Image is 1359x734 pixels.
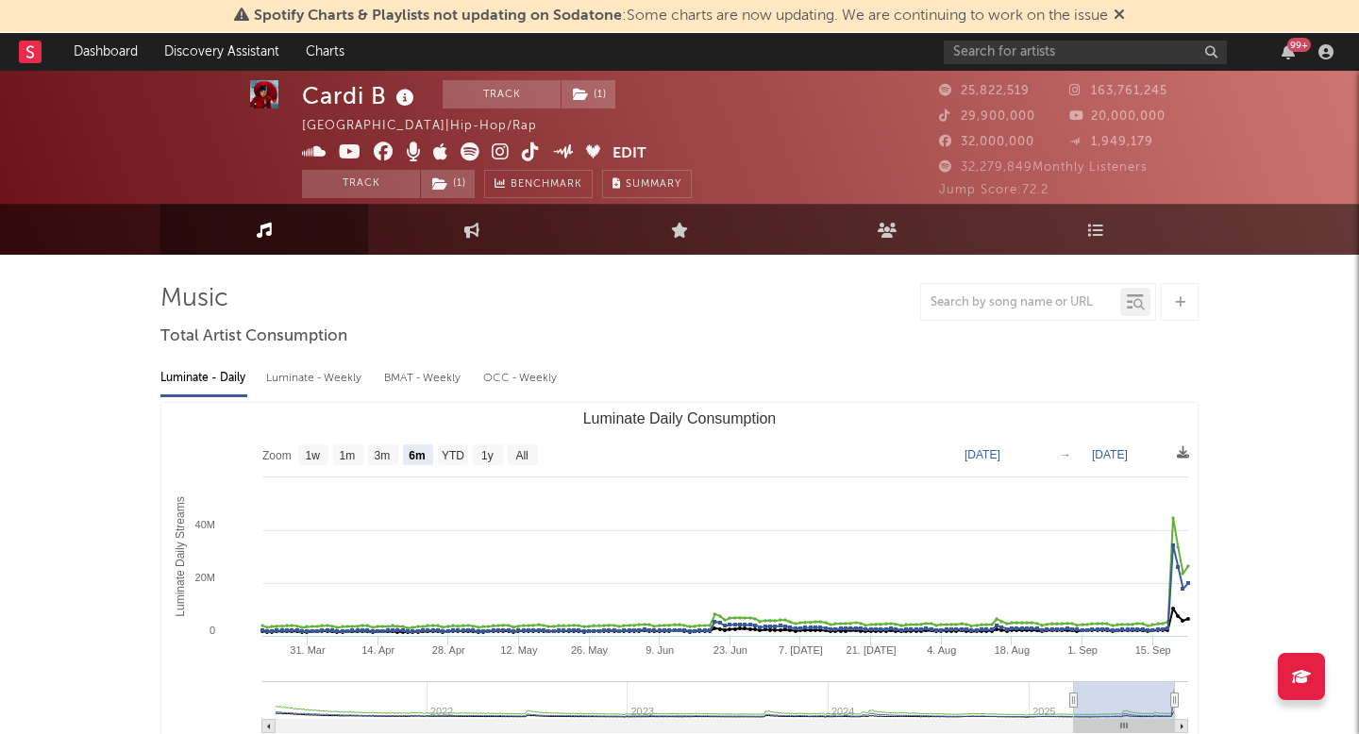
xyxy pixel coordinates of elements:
[290,644,326,656] text: 31. Mar
[254,8,1108,24] span: : Some charts are now updating. We are continuing to work on the issue
[195,519,215,530] text: 40M
[420,170,476,198] span: ( 1 )
[60,33,151,71] a: Dashboard
[583,410,777,426] text: Luminate Daily Consumption
[847,644,897,656] text: 21. [DATE]
[483,362,559,394] div: OCC - Weekly
[384,362,464,394] div: BMAT - Weekly
[1282,44,1295,59] button: 99+
[1114,8,1125,24] span: Dismiss
[995,644,1030,656] text: 18. Aug
[939,136,1034,148] span: 32,000,000
[160,325,347,348] span: Total Artist Consumption
[432,644,465,656] text: 28. Apr
[254,8,622,24] span: Spotify Charts & Playlists not updating on Sodatone
[409,449,425,462] text: 6m
[626,179,681,190] span: Summary
[421,170,475,198] button: (1)
[302,80,419,111] div: Cardi B
[927,644,956,656] text: 4. Aug
[939,184,1049,196] span: Jump Score: 72.2
[174,496,187,616] text: Luminate Daily Streams
[262,449,292,462] text: Zoom
[195,572,215,583] text: 20M
[442,449,464,462] text: YTD
[511,174,582,196] span: Benchmark
[1287,38,1311,52] div: 99 +
[965,448,1000,461] text: [DATE]
[779,644,823,656] text: 7. [DATE]
[302,170,420,198] button: Track
[500,644,538,656] text: 12. May
[602,170,692,198] button: Summary
[1135,644,1171,656] text: 15. Sep
[160,362,247,394] div: Luminate - Daily
[266,362,365,394] div: Luminate - Weekly
[210,625,215,636] text: 0
[571,644,609,656] text: 26. May
[1069,85,1167,97] span: 163,761,245
[443,80,561,108] button: Track
[515,449,528,462] text: All
[713,644,747,656] text: 23. Jun
[939,85,1030,97] span: 25,822,519
[361,644,394,656] text: 14. Apr
[612,142,646,166] button: Edit
[375,449,391,462] text: 3m
[1069,136,1153,148] span: 1,949,179
[293,33,358,71] a: Charts
[302,115,559,138] div: [GEOGRAPHIC_DATA] | Hip-Hop/Rap
[484,170,593,198] a: Benchmark
[1067,644,1098,656] text: 1. Sep
[306,449,321,462] text: 1w
[1069,110,1166,123] span: 20,000,000
[562,80,615,108] button: (1)
[646,644,674,656] text: 9. Jun
[944,41,1227,64] input: Search for artists
[481,449,494,462] text: 1y
[939,161,1148,174] span: 32,279,849 Monthly Listeners
[1092,448,1128,461] text: [DATE]
[340,449,356,462] text: 1m
[1060,448,1071,461] text: →
[921,295,1120,310] input: Search by song name or URL
[939,110,1035,123] span: 29,900,000
[151,33,293,71] a: Discovery Assistant
[561,80,616,108] span: ( 1 )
